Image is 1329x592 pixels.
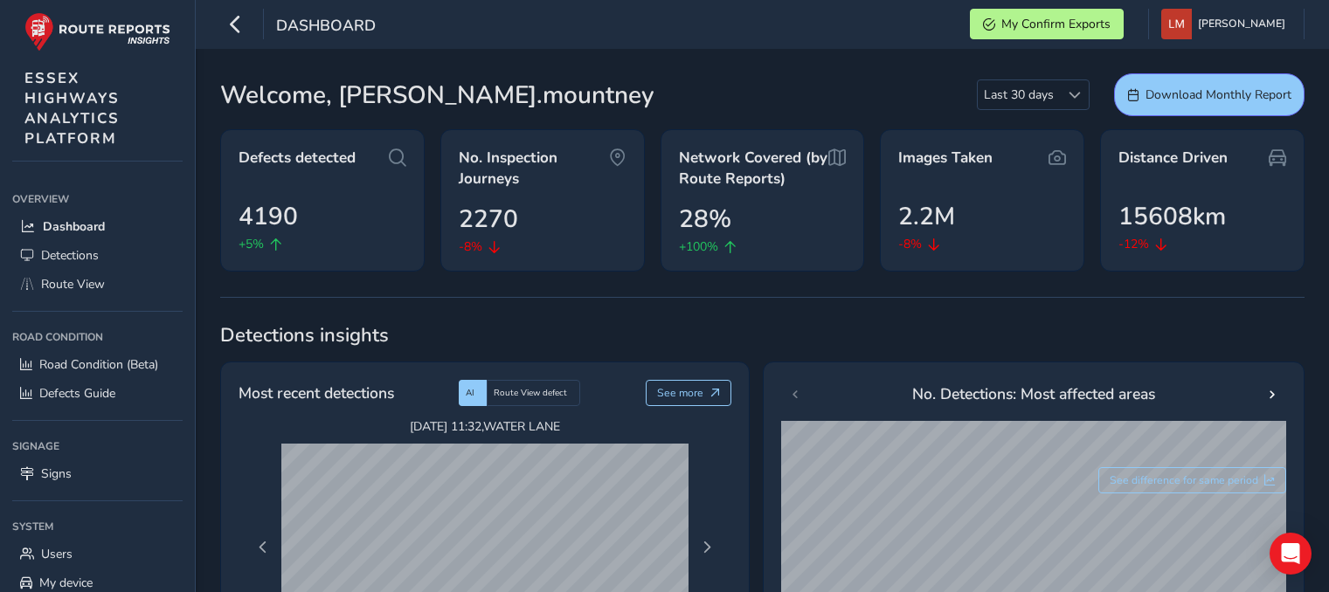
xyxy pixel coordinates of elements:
span: My device [39,575,93,591]
span: [PERSON_NAME] [1198,9,1285,39]
span: +100% [679,237,718,256]
span: Last 30 days [978,80,1060,109]
div: AI [459,380,487,406]
div: Signage [12,433,183,459]
a: Road Condition (Beta) [12,350,183,379]
span: Images Taken [898,148,993,169]
a: Detections [12,241,183,270]
span: Detections [41,247,99,264]
span: -12% [1118,235,1149,253]
span: +5% [239,235,264,253]
button: Next Page [695,535,719,560]
span: AI [466,387,474,399]
span: No. Detections: Most affected areas [912,382,1155,405]
button: Download Monthly Report [1114,73,1305,116]
span: [DATE] 11:32 , WATER LANE [281,418,689,435]
span: Distance Driven [1118,148,1228,169]
span: My Confirm Exports [1001,16,1111,32]
button: See difference for same period [1098,467,1287,493]
span: Route View [41,276,105,293]
span: Road Condition (Beta) [39,356,158,373]
span: Users [41,546,73,562]
img: rr logo [24,12,170,52]
span: Route View defect [494,387,567,399]
span: Dashboard [43,218,105,235]
span: 28% [679,201,731,237]
span: Most recent detections [239,382,394,404]
span: Defects detected [239,148,356,169]
span: -8% [459,237,482,256]
span: See difference for same period [1110,473,1258,487]
button: My Confirm Exports [970,9,1124,39]
span: See more [657,386,703,400]
span: Defects Guide [39,385,115,402]
span: 2.2M [898,198,955,235]
a: Route View [12,270,183,299]
div: Overview [12,186,183,212]
span: 2270 [459,201,518,237]
span: -8% [898,235,922,253]
button: [PERSON_NAME] [1161,9,1291,39]
a: Dashboard [12,212,183,241]
span: 15608km [1118,198,1226,235]
span: Download Monthly Report [1146,86,1291,103]
span: Signs [41,465,72,482]
div: Road Condition [12,324,183,350]
div: System [12,513,183,540]
div: Open Intercom Messenger [1270,533,1312,575]
span: ESSEX HIGHWAYS ANALYTICS PLATFORM [24,68,120,148]
span: 4190 [239,198,298,235]
span: No. Inspection Journeys [459,148,609,189]
a: Defects Guide [12,379,183,408]
div: Route View defect [487,380,580,406]
span: Welcome, [PERSON_NAME].mountney [220,77,654,114]
span: Dashboard [276,15,376,39]
a: Users [12,540,183,568]
a: Signs [12,459,183,488]
button: See more [646,380,732,406]
button: Previous Page [251,535,275,560]
span: Detections insights [220,322,1305,348]
img: diamond-layout [1161,9,1192,39]
span: Network Covered (by Route Reports) [679,148,829,189]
